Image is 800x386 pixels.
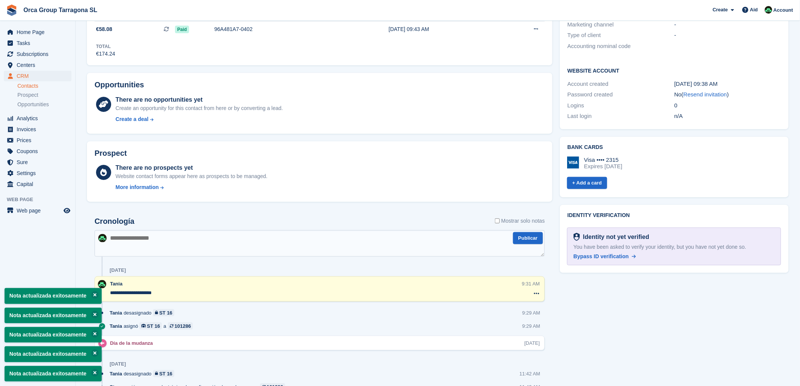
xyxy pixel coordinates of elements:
div: ST 16 [159,370,172,377]
div: 11:42 AM [519,370,540,377]
font: More information [116,184,159,190]
font: Home Page [17,29,45,35]
a: + Add a card [567,177,607,189]
a: More information [116,183,268,191]
font: Orca Group Tarragona SL [23,7,97,13]
div: asignó a [110,322,197,330]
a: menu [4,27,71,37]
div: desasignado [110,370,178,377]
font: Coupons [17,148,38,154]
font: Type of client [567,32,601,38]
div: Día de la mudanza [110,339,157,347]
font: + Add a card [572,180,602,186]
a: menu [4,179,71,189]
font: Prospect [95,149,127,157]
input: Mostrar solo notas [495,217,500,225]
font: Total [96,44,111,49]
img: Tania [765,6,772,14]
a: Resend invitation [684,91,727,98]
a: Create a deal [116,115,283,123]
div: 9:31 AM [522,280,540,287]
div: ST 16 [147,322,160,330]
span: Tania [110,322,122,330]
font: Create an opportunity for this contact from here or by converting a lead. [116,105,283,111]
button: Publicar [513,232,543,245]
a: menu [4,38,71,48]
font: - [674,21,676,28]
font: [DATE] 09:43 AM [389,26,429,32]
a: menu [4,135,71,146]
font: Settings [17,170,36,176]
font: 96A481A7-0402 [214,26,253,32]
h2: Cronología [95,217,135,226]
a: Store Preview [62,206,71,215]
font: - [674,32,676,38]
font: ( [682,91,684,98]
font: Centers [17,62,35,68]
a: ST 16 [153,370,174,377]
font: Subscriptions [17,51,48,57]
font: Create a deal [116,116,149,122]
span: Tania [110,309,122,316]
label: Mostrar solo notas [495,217,545,225]
div: [DATE] [524,339,540,347]
a: menu [4,49,71,59]
div: 101286 [175,322,191,330]
a: Opportunities [17,101,71,109]
font: Last login [567,113,592,119]
font: Opportunities [95,81,144,89]
a: menu [4,113,71,124]
a: ST 16 [140,322,162,330]
font: You have been asked to verify your identity, but you have not yet done so. [574,244,746,250]
div: [DATE] [110,267,126,273]
font: No [674,91,682,98]
a: menu [4,60,71,70]
font: Web page [7,197,33,202]
font: n/A [674,113,683,119]
a: Contacts [17,82,71,90]
font: Identity not yet verified [583,234,649,240]
div: desasignado [110,309,178,316]
font: Sure [17,159,28,165]
font: Aid [750,7,758,12]
img: Ready for identity verification [574,233,580,241]
font: CRM [17,73,29,79]
font: Accounting nominal code [567,43,631,49]
p: Nota actualizada exitosamente [5,346,102,362]
img: stora-icon-8386f47178a22dfd0bd8f6a31ec36ba5ce8667c1dd55bd0f319d3a0aa187defe.svg [6,5,17,16]
font: Invoices [17,126,36,132]
a: menu [4,146,71,157]
font: Website account [567,68,619,74]
font: €174.24 [96,51,115,57]
font: Bank cards [567,144,603,150]
span: Tania [110,281,122,287]
font: Marketing channel [567,21,614,28]
font: Analytics [17,115,38,121]
font: Paid [177,27,187,32]
font: Password created [567,91,613,98]
font: Contacts [17,83,38,89]
a: menu [4,205,71,216]
font: Bypass ID verification [574,253,629,259]
font: Create [713,7,728,12]
a: Bypass ID verification [574,253,636,260]
font: Website contact forms appear here as prospects to be managed. [116,173,268,179]
font: Web page [17,208,41,214]
div: [DATE] [110,361,126,367]
a: menu [4,168,71,178]
font: Tasks [17,40,30,46]
font: Visa •••• 2315 [584,157,619,163]
p: Nota actualizada exitosamente [5,288,102,304]
span: Tania [110,370,122,377]
p: Nota actualizada exitosamente [5,308,102,323]
a: menu [4,71,71,81]
font: Expires [DATE] [584,163,622,169]
a: Orca Group Tarragona SL [20,4,100,16]
font: Prices [17,137,31,143]
font: 0 [674,102,678,109]
a: menu [4,157,71,167]
img: Tania [98,234,107,242]
a: ST 16 [153,309,174,316]
font: ) [727,91,729,98]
